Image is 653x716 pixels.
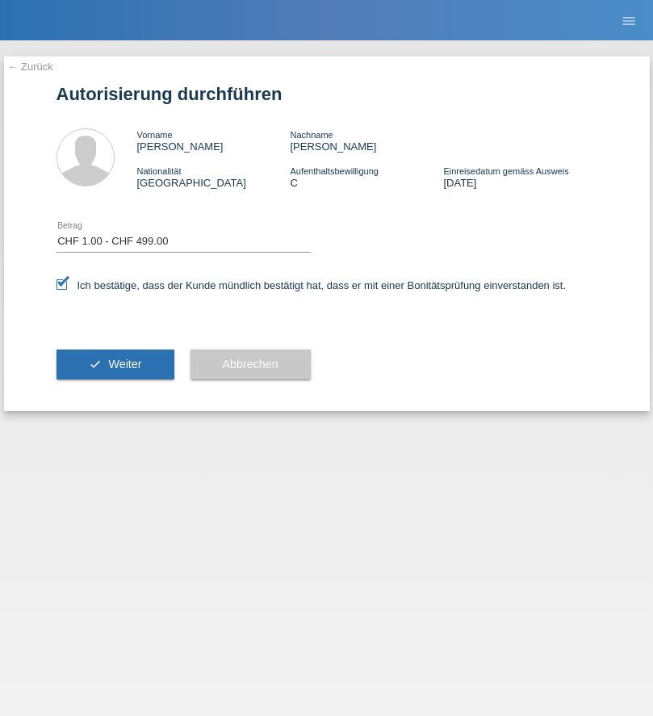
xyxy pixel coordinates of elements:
[137,128,291,153] div: [PERSON_NAME]
[137,130,173,140] span: Vorname
[57,279,567,291] label: Ich bestätige, dass der Kunde mündlich bestätigt hat, dass er mit einer Bonitätsprüfung einversta...
[89,358,102,371] i: check
[57,350,174,380] button: check Weiter
[137,166,182,176] span: Nationalität
[108,358,141,371] span: Weiter
[290,166,378,176] span: Aufenthaltsbewilligung
[613,15,645,25] a: menu
[443,165,596,189] div: [DATE]
[290,130,333,140] span: Nachname
[8,61,53,73] a: ← Zurück
[137,165,291,189] div: [GEOGRAPHIC_DATA]
[443,166,568,176] span: Einreisedatum gemäss Ausweis
[290,165,443,189] div: C
[290,128,443,153] div: [PERSON_NAME]
[190,350,311,380] button: Abbrechen
[621,13,637,29] i: menu
[57,84,597,104] h1: Autorisierung durchführen
[223,358,278,371] span: Abbrechen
